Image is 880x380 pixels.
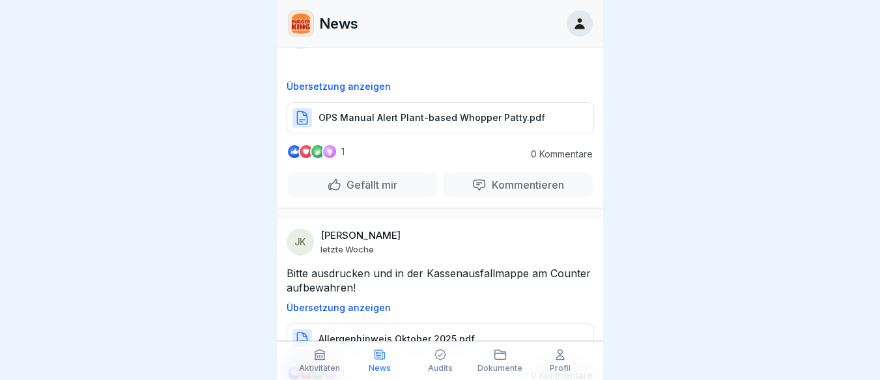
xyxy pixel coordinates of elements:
p: Übersetzung anzeigen [287,303,594,313]
p: 0 Kommentare [521,149,593,159]
p: Gefällt mir [341,178,397,191]
p: News [369,364,391,373]
p: [PERSON_NAME] [320,230,401,241]
p: Aktivitäten [299,364,340,373]
p: Profil [550,364,571,373]
div: JK [287,228,314,256]
p: Dokumente [477,364,522,373]
p: Audits [428,364,453,373]
p: letzte Woche [320,244,374,254]
p: Bitte ausdrucken und in der Kassenausfallmappe am Counter aufbewahren! [287,266,594,295]
img: w2f18lwxr3adf3talrpwf6id.png [289,11,313,36]
p: Allergenhinweis Oktober 2025.pdf [319,332,475,346]
p: Kommentieren [487,178,564,191]
p: News [319,15,358,32]
a: OPS Manual Alert Plant-based Whopper Patty.pdf [287,117,594,130]
p: OPS Manual Alert Plant-based Whopper Patty.pdf [319,111,545,124]
a: Allergenhinweis Oktober 2025.pdf [287,338,594,351]
p: Übersetzung anzeigen [287,81,594,92]
p: 1 [341,146,345,157]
